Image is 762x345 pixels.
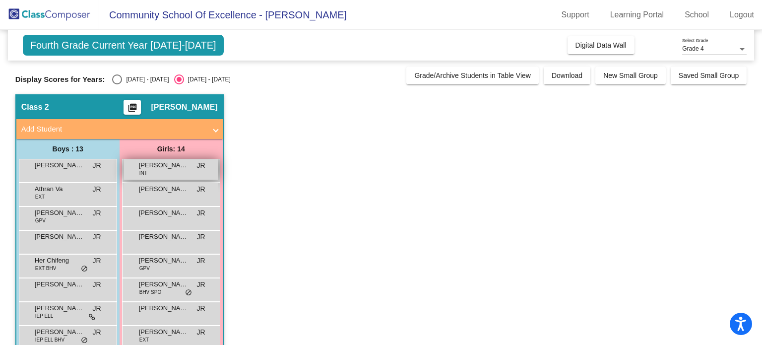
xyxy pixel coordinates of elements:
span: [PERSON_NAME] [139,160,189,170]
span: JR [93,279,101,290]
span: do_not_disturb_alt [81,337,88,345]
span: IEP ELL BHV [35,336,64,344]
span: EXT [139,336,149,344]
span: [PERSON_NAME] [35,303,84,313]
button: Grade/Archive Students in Table View [406,67,539,84]
span: Download [552,71,582,79]
button: Download [544,67,590,84]
div: [DATE] - [DATE] [184,75,231,84]
div: Boys : 13 [16,139,120,159]
span: JR [197,232,205,242]
span: JR [197,256,205,266]
mat-radio-group: Select an option [112,74,230,84]
span: [PERSON_NAME] [35,208,84,218]
span: [PERSON_NAME] [139,256,189,266]
button: Digital Data Wall [568,36,635,54]
span: do_not_disturb_alt [81,265,88,273]
span: [PERSON_NAME] [35,232,84,242]
span: JR [93,256,101,266]
span: EXT BHV [35,265,57,272]
span: JR [93,303,101,314]
span: Grade/Archive Students in Table View [414,71,531,79]
button: New Small Group [595,67,666,84]
span: IEP ELL [35,312,54,320]
span: Community School Of Excellence - [PERSON_NAME] [99,7,347,23]
span: Fourth Grade Current Year [DATE]-[DATE] [23,35,224,56]
span: [PERSON_NAME] [139,208,189,218]
span: JR [197,279,205,290]
span: JR [197,303,205,314]
div: [DATE] - [DATE] [122,75,169,84]
a: Logout [722,7,762,23]
span: Display Scores for Years: [15,75,105,84]
span: JR [93,160,101,171]
span: [PERSON_NAME] [151,102,217,112]
span: [PERSON_NAME] [139,279,189,289]
span: INT [139,169,147,177]
span: JR [197,208,205,218]
span: Her Chifeng [35,256,84,266]
span: Class 2 [21,102,49,112]
div: Girls: 14 [120,139,223,159]
span: JR [197,184,205,195]
span: JR [197,160,205,171]
span: Saved Small Group [679,71,739,79]
a: Support [554,7,597,23]
button: Saved Small Group [671,67,747,84]
span: [PERSON_NAME] [139,232,189,242]
span: GPV [35,217,46,224]
span: [PERSON_NAME] [35,279,84,289]
span: Digital Data Wall [575,41,627,49]
span: [PERSON_NAME] [35,160,84,170]
span: [PERSON_NAME] [139,303,189,313]
span: [PERSON_NAME] [139,327,189,337]
a: Learning Portal [602,7,672,23]
span: New Small Group [603,71,658,79]
button: Print Students Details [124,100,141,115]
span: Athran Va [35,184,84,194]
span: JR [93,232,101,242]
span: JR [197,327,205,338]
span: GPV [139,265,150,272]
span: [PERSON_NAME] [139,184,189,194]
span: JR [93,208,101,218]
span: BHV SPO [139,288,161,296]
span: EXT [35,193,45,201]
mat-panel-title: Add Student [21,124,206,135]
span: JR [93,327,101,338]
mat-icon: picture_as_pdf [127,103,138,117]
mat-expansion-panel-header: Add Student [16,119,223,139]
span: [PERSON_NAME] [35,327,84,337]
a: School [677,7,717,23]
span: JR [93,184,101,195]
span: Grade 4 [682,45,703,52]
span: do_not_disturb_alt [185,289,192,297]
